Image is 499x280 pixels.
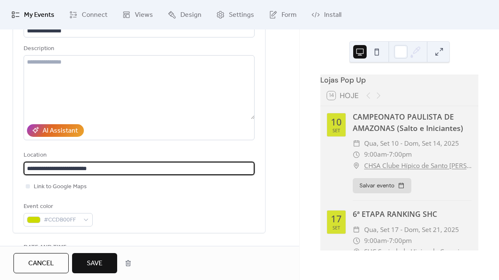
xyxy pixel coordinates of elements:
[13,253,69,273] button: Cancel
[43,126,78,136] div: AI Assistant
[324,10,341,20] span: Install
[320,75,478,85] div: Lojas Pop Up
[34,182,87,192] span: Link to Google Maps
[263,3,303,26] a: Form
[353,149,360,160] div: ​
[135,10,153,20] span: Views
[364,149,387,160] span: 9:00am
[161,3,208,26] a: Design
[72,253,117,273] button: Save
[389,149,412,160] span: 7:00pm
[364,246,470,257] a: SHC Sociedade Hipica de Campinas
[387,235,389,246] span: -
[364,235,387,246] span: 9:00am
[364,160,472,171] a: CHSA Clube Hípico de Santo [PERSON_NAME]
[87,259,102,269] span: Save
[282,10,297,20] span: Form
[210,3,260,26] a: Settings
[24,150,253,160] div: Location
[387,149,389,160] span: -
[24,243,67,253] span: Date and time
[353,208,472,219] div: 6ª ETAPA RANKING SHC
[353,235,360,246] div: ​
[28,259,54,269] span: Cancel
[333,128,340,133] div: set
[27,124,84,137] button: AI Assistant
[353,178,411,193] button: Salvar evento
[44,215,79,225] span: #CCDB00FF
[180,10,201,20] span: Design
[364,138,459,149] span: qua, set 10 - dom, set 14, 2025
[24,44,253,54] div: Description
[353,111,472,133] div: CAMPEONATO PAULISTA DE AMAZONAS (Salto e Iniciantes)
[63,3,114,26] a: Connect
[353,246,360,257] div: ​
[364,224,459,235] span: qua, set 17 - dom, set 21, 2025
[305,3,348,26] a: Install
[331,214,342,223] div: 17
[333,225,340,230] div: set
[24,202,91,212] div: Event color
[353,160,360,171] div: ​
[5,3,61,26] a: My Events
[353,224,360,235] div: ​
[24,10,54,20] span: My Events
[353,138,360,149] div: ​
[229,10,254,20] span: Settings
[389,235,412,246] span: 7:00pm
[331,117,342,126] div: 10
[116,3,159,26] a: Views
[82,10,107,20] span: Connect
